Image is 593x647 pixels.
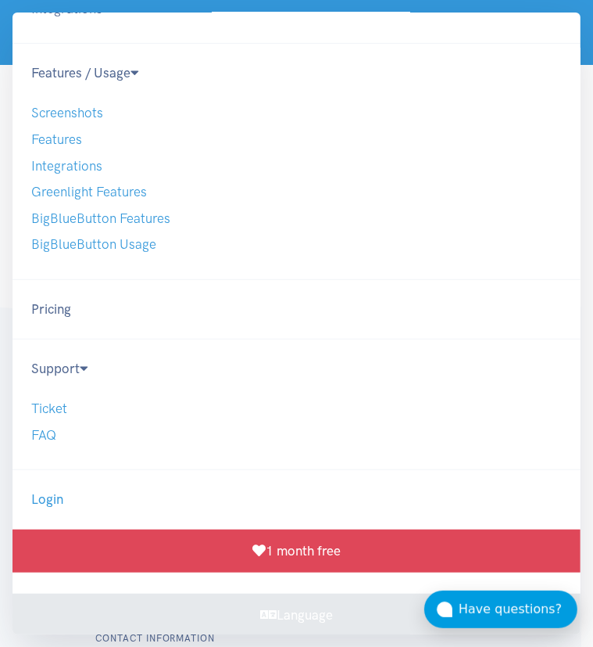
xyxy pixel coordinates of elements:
a: Screenshots [31,105,103,120]
a: Language [13,594,580,637]
a: FAQ [31,427,56,443]
a: Pricing [31,299,562,320]
a: Ticket [31,401,67,416]
a: 1 month free [13,530,580,573]
h6: Contact Information [95,631,486,646]
div: Have questions? [459,599,577,620]
a: BigBlueButton Features [31,210,170,226]
a: Features [31,131,82,147]
a: Integrations [31,158,102,174]
button: Have questions? [424,591,577,628]
a: BigBlueButton Usage [31,236,156,252]
a: Greenlight Features [31,184,147,199]
a: Login [31,489,562,510]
